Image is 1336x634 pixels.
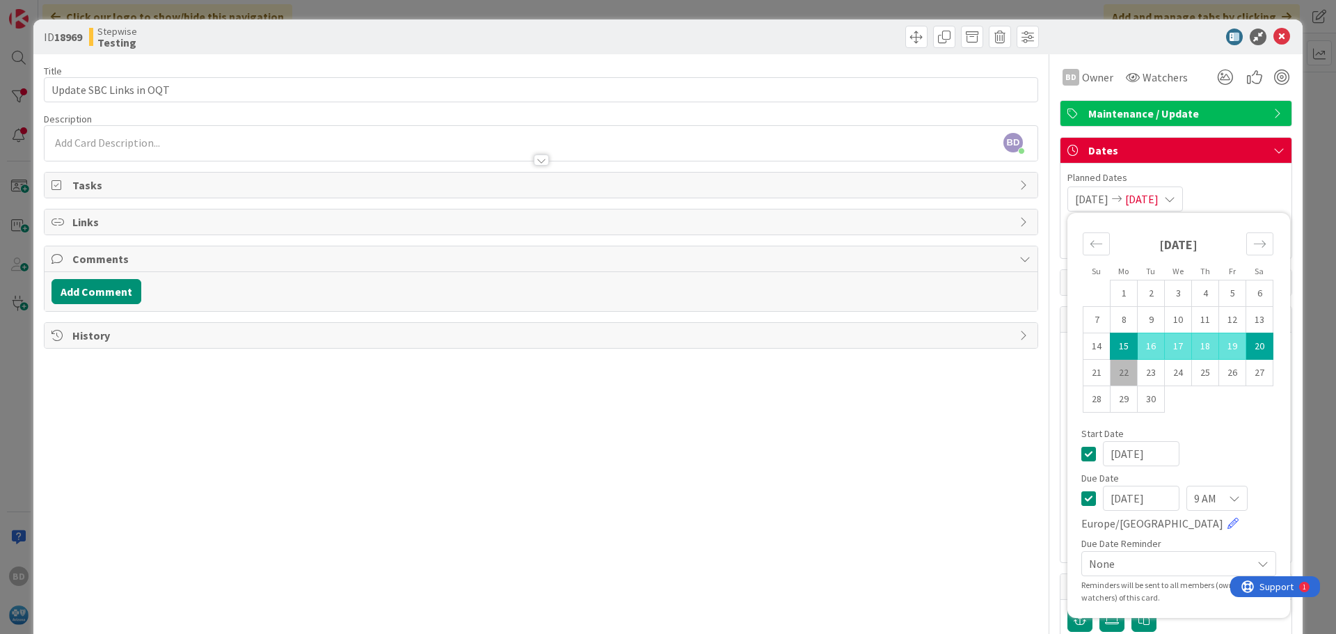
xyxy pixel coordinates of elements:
td: Choose Friday, 09/12/2025 12:00 PM as your check-in date. It’s available. [1219,307,1246,333]
span: Dates [1088,142,1266,159]
span: Watchers [1143,69,1188,86]
span: Start Date [1081,429,1124,438]
td: Choose Sunday, 09/28/2025 12:00 PM as your check-in date. It’s available. [1083,386,1111,413]
td: Choose Tuesday, 09/09/2025 12:00 PM as your check-in date. It’s available. [1138,307,1165,333]
td: Selected as start date. Monday, 09/15/2025 12:00 PM [1111,333,1138,360]
td: Choose Sunday, 09/21/2025 12:00 PM as your check-in date. It’s available. [1083,360,1111,386]
div: Calendar [1067,220,1289,429]
td: Choose Tuesday, 09/02/2025 12:00 PM as your check-in date. It’s available. [1138,280,1165,307]
span: Tasks [72,177,1012,193]
small: Fr [1229,266,1236,276]
td: Choose Saturday, 09/06/2025 12:00 PM as your check-in date. It’s available. [1246,280,1273,307]
span: Maintenance / Update [1088,105,1266,122]
b: 18969 [54,30,82,44]
small: Mo [1118,266,1129,276]
td: Choose Friday, 09/26/2025 12:00 PM as your check-in date. It’s available. [1219,360,1246,386]
span: Support [29,2,63,19]
span: ID [44,29,82,45]
input: MM/DD/YYYY [1103,486,1179,511]
span: Due Date [1081,473,1119,483]
td: Choose Tuesday, 09/30/2025 12:00 PM as your check-in date. It’s available. [1138,386,1165,413]
div: Move forward to switch to the next month. [1246,232,1273,255]
small: We [1172,266,1184,276]
span: Description [44,113,92,125]
td: Selected. Thursday, 09/18/2025 12:00 PM [1192,333,1219,360]
td: Choose Saturday, 09/13/2025 12:00 PM as your check-in date. It’s available. [1246,307,1273,333]
div: Reminders will be sent to all members (owner and watchers) of this card. [1081,579,1276,604]
span: Due Date Reminder [1081,539,1161,548]
span: Comments [72,251,1012,267]
td: Choose Monday, 09/08/2025 12:00 PM as your check-in date. It’s available. [1111,307,1138,333]
td: Selected. Friday, 09/19/2025 12:00 PM [1219,333,1246,360]
td: Choose Wednesday, 09/03/2025 12:00 PM as your check-in date. It’s available. [1165,280,1192,307]
td: Selected as end date. Saturday, 09/20/2025 12:00 PM [1246,333,1273,360]
td: Choose Wednesday, 09/24/2025 12:00 PM as your check-in date. It’s available. [1165,360,1192,386]
span: History [72,327,1012,344]
div: BD [1063,69,1079,86]
span: [DATE] [1125,191,1159,207]
span: Planned Dates [1067,171,1285,185]
input: MM/DD/YYYY [1103,441,1179,466]
small: Sa [1255,266,1264,276]
input: type card name here... [44,77,1038,102]
td: Choose Thursday, 09/11/2025 12:00 PM as your check-in date. It’s available. [1192,307,1219,333]
td: Choose Thursday, 09/04/2025 12:00 PM as your check-in date. It’s available. [1192,280,1219,307]
span: Europe/[GEOGRAPHIC_DATA] [1081,515,1223,532]
td: Choose Monday, 09/01/2025 12:00 PM as your check-in date. It’s available. [1111,280,1138,307]
td: Choose Friday, 09/05/2025 12:00 PM as your check-in date. It’s available. [1219,280,1246,307]
td: Selected. Wednesday, 09/17/2025 12:00 PM [1165,333,1192,360]
td: Choose Wednesday, 09/10/2025 12:00 PM as your check-in date. It’s available. [1165,307,1192,333]
span: None [1089,554,1245,573]
span: Owner [1082,69,1113,86]
span: 9 AM [1194,489,1216,508]
b: Testing [97,37,137,48]
strong: [DATE] [1159,237,1198,253]
button: Add Comment [51,279,141,304]
div: Move backward to switch to the previous month. [1083,232,1110,255]
td: Choose Sunday, 09/14/2025 12:00 PM as your check-in date. It’s available. [1083,333,1111,360]
small: Th [1200,266,1210,276]
span: [DATE] [1075,191,1108,207]
div: 1 [72,6,76,17]
small: Tu [1146,266,1155,276]
td: Choose Tuesday, 09/23/2025 12:00 PM as your check-in date. It’s available. [1138,360,1165,386]
span: Links [72,214,1012,230]
label: Title [44,65,62,77]
small: Su [1092,266,1101,276]
td: Choose Monday, 09/22/2025 12:00 PM as your check-in date. It’s available. [1111,360,1138,386]
td: Choose Saturday, 09/27/2025 12:00 PM as your check-in date. It’s available. [1246,360,1273,386]
td: Choose Thursday, 09/25/2025 12:00 PM as your check-in date. It’s available. [1192,360,1219,386]
span: Stepwise [97,26,137,37]
span: BD [1003,133,1023,152]
td: Selected. Tuesday, 09/16/2025 12:00 PM [1138,333,1165,360]
td: Choose Sunday, 09/07/2025 12:00 PM as your check-in date. It’s available. [1083,307,1111,333]
td: Choose Monday, 09/29/2025 12:00 PM as your check-in date. It’s available. [1111,386,1138,413]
